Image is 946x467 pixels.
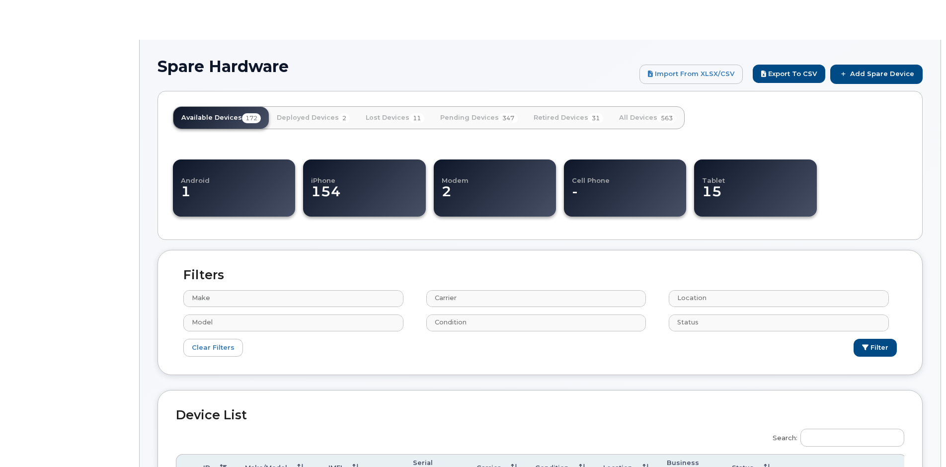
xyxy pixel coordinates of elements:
a: Available Devices172 [173,107,269,129]
dd: 2 [442,184,547,210]
a: All Devices563 [611,107,684,129]
button: Export to CSV [753,65,825,83]
span: 347 [499,113,518,123]
span: 172 [242,113,261,123]
h4: Android [181,167,286,184]
h4: iPhone [311,167,425,184]
label: Search: [766,422,904,450]
a: Import from XLSX/CSV [639,65,743,83]
button: Filter [854,339,897,357]
span: 11 [409,113,424,123]
a: Clear Filters [183,339,243,357]
h4: Tablet [702,167,816,184]
a: Pending Devices347 [432,107,526,129]
dd: - [572,184,677,210]
a: Deployed Devices2 [269,107,358,129]
h2: Device List [176,408,904,422]
h2: Filters [176,268,904,282]
span: 31 [588,113,603,123]
dd: 15 [702,184,816,210]
span: 563 [657,113,676,123]
h4: Cell Phone [572,167,677,184]
a: Retired Devices31 [526,107,611,129]
h1: Spare Hardware [158,58,634,75]
a: Lost Devices11 [358,107,432,129]
h4: Modem [442,167,547,184]
dd: 154 [311,184,425,210]
span: 2 [339,113,350,123]
a: Add Spare Device [830,65,923,83]
dd: 1 [181,184,286,210]
input: Search: [800,429,904,447]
